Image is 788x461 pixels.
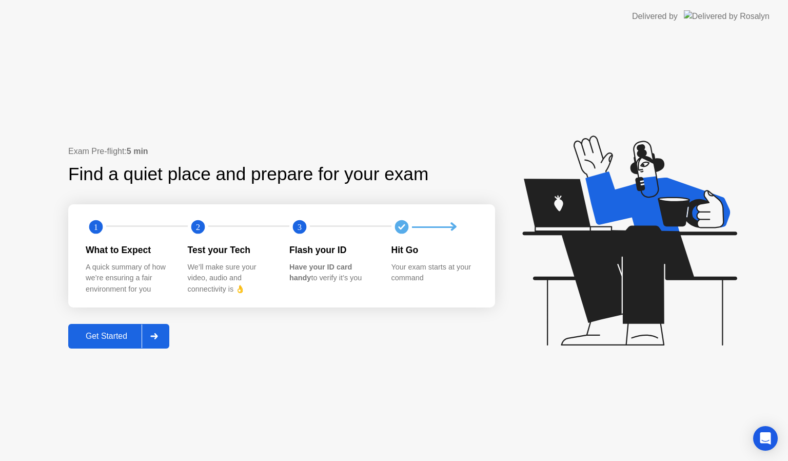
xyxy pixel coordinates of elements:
div: Exam Pre-flight: [68,145,495,158]
div: Get Started [71,332,142,341]
div: Flash your ID [289,243,375,257]
div: Test your Tech [188,243,273,257]
img: Delivered by Rosalyn [684,10,770,22]
div: Find a quiet place and prepare for your exam [68,161,430,188]
div: We’ll make sure your video, audio and connectivity is 👌 [188,262,273,295]
div: to verify it’s you [289,262,375,284]
text: 2 [195,222,200,232]
div: A quick summary of how we’re ensuring a fair environment for you [86,262,171,295]
div: Open Intercom Messenger [753,426,778,451]
text: 3 [298,222,302,232]
div: Delivered by [632,10,678,23]
div: Your exam starts at your command [391,262,477,284]
b: Have your ID card handy [289,263,352,282]
b: 5 min [127,147,148,156]
div: What to Expect [86,243,171,257]
text: 1 [94,222,98,232]
div: Hit Go [391,243,477,257]
button: Get Started [68,324,169,349]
